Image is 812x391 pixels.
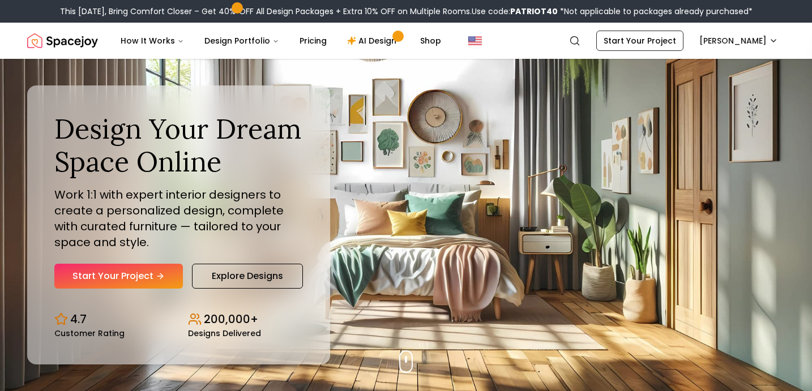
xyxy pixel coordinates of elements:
span: Use code: [472,6,558,17]
small: Designs Delivered [188,329,261,337]
a: Start Your Project [54,264,183,289]
button: [PERSON_NAME] [693,31,785,51]
img: United States [468,34,482,48]
a: Spacejoy [27,29,98,52]
span: *Not applicable to packages already purchased* [558,6,753,17]
p: 4.7 [70,311,87,327]
p: Work 1:1 with expert interior designers to create a personalized design, complete with curated fu... [54,187,303,250]
h1: Design Your Dream Space Online [54,113,303,178]
nav: Global [27,23,785,59]
a: Explore Designs [192,264,303,289]
img: Spacejoy Logo [27,29,98,52]
nav: Main [112,29,450,52]
p: 200,000+ [204,311,258,327]
a: AI Design [338,29,409,52]
div: Design stats [54,302,303,337]
b: PATRIOT40 [510,6,558,17]
button: Design Portfolio [195,29,288,52]
small: Customer Rating [54,329,125,337]
a: Shop [411,29,450,52]
a: Start Your Project [596,31,683,51]
button: How It Works [112,29,193,52]
a: Pricing [290,29,336,52]
div: This [DATE], Bring Comfort Closer – Get 40% OFF All Design Packages + Extra 10% OFF on Multiple R... [60,6,753,17]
